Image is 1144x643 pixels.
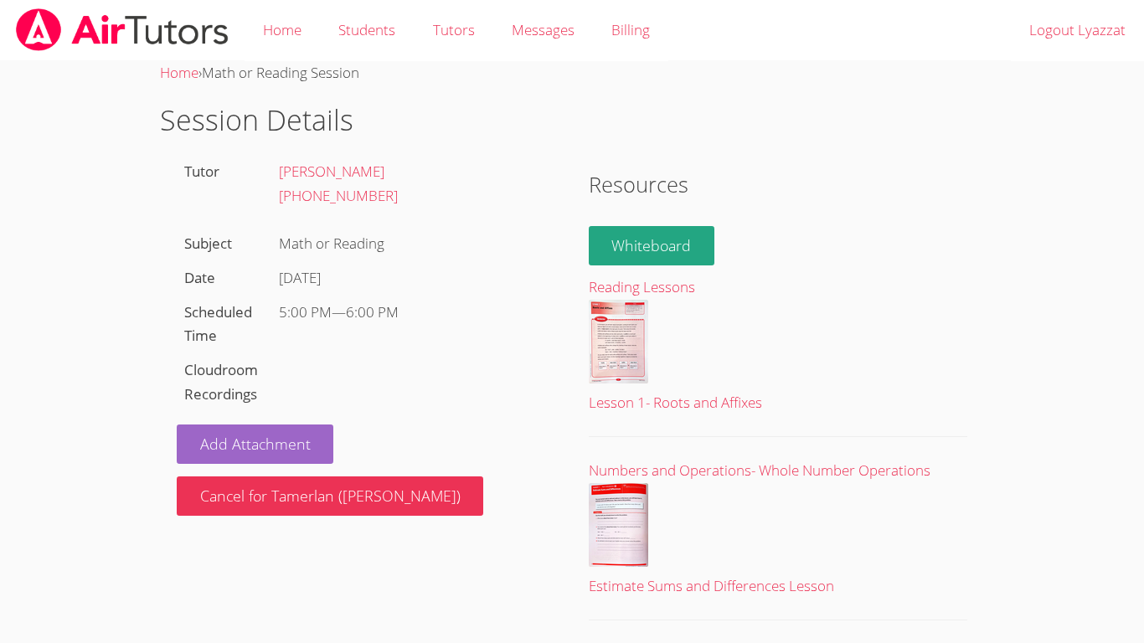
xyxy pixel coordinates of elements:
[589,168,967,200] h2: Resources
[184,234,232,253] label: Subject
[589,275,967,300] div: Reading Lessons
[589,226,715,265] a: Whiteboard
[279,302,332,321] span: 5:00 PM
[160,99,984,141] h1: Session Details
[589,574,967,599] div: Estimate Sums and Differences Lesson
[271,227,555,261] div: Math or Reading
[184,302,252,346] label: Scheduled Time
[14,8,230,51] img: airtutors_banner-c4298cdbf04f3fff15de1276eac7730deb9818008684d7c2e4769d2f7ddbe033.png
[279,162,384,181] a: [PERSON_NAME]
[177,476,484,516] button: Cancel for Tamerlan ([PERSON_NAME])
[589,459,967,483] div: Numbers and Operations- Whole Number Operations
[346,302,399,321] span: 6:00 PM
[160,63,198,82] a: Home
[512,20,575,39] span: Messages
[202,63,359,82] span: Math or Reading Session
[279,301,548,325] div: —
[160,61,984,85] div: ›
[589,391,967,415] div: Lesson 1- Roots and Affixes
[589,300,648,383] img: Lesson%201-%20Roots%20and%20Affixes%20.pdf
[589,483,648,567] img: 1.%20Estimate%20Sums%20and%20Differences.pdf
[184,162,219,181] label: Tutor
[177,424,334,464] a: Add Attachment
[184,360,258,404] label: Cloudroom Recordings
[589,275,967,415] a: Reading LessonsLesson 1- Roots and Affixes
[184,268,215,287] label: Date
[279,266,548,291] div: [DATE]
[589,459,967,599] a: Numbers and Operations- Whole Number OperationsEstimate Sums and Differences Lesson
[279,186,398,205] a: [PHONE_NUMBER]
